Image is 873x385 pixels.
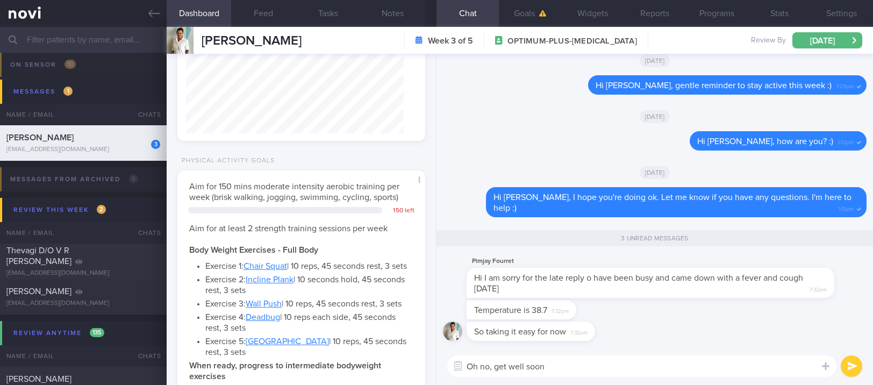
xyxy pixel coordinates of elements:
div: Review this week [11,203,109,217]
strong: Body Weight Exercises - Full Body [189,246,318,254]
li: Exercise 5: | 10 reps, 45 seconds rest, 3 sets [205,333,413,358]
div: Messages [11,84,75,99]
button: [DATE] [792,32,862,48]
span: [PERSON_NAME] [6,287,71,296]
div: [EMAIL_ADDRESS][DOMAIN_NAME] [6,269,160,277]
span: [PERSON_NAME] [202,34,302,47]
span: OPTIMUM-PLUS-[MEDICAL_DATA] [507,36,636,47]
a: [GEOGRAPHIC_DATA] [246,337,329,346]
div: Pimjay Fourret [467,255,867,268]
span: [DATE] [640,166,670,179]
div: Physical Activity Goals [177,157,275,165]
div: Chats [124,345,167,367]
span: Hi [PERSON_NAME], I hope you're doing ok. Let me know if you have any questions. I'm here to help :) [493,193,851,212]
span: So taking it easy for now [474,327,566,336]
a: Wall Push [246,300,282,308]
div: Review anytime [11,326,107,340]
div: 150 left [388,207,414,215]
span: 7:32pm [570,326,588,337]
span: Hi [PERSON_NAME], gentle reminder to stay active this week :) [596,81,832,90]
span: [DATE] [640,110,670,123]
span: [DATE] [640,54,670,67]
li: Exercise 2: | 10 seconds hold, 45 seconds rest, 3 sets [205,272,413,296]
span: Hi [PERSON_NAME], how are you? :) [697,137,833,146]
span: 7:32pm [552,305,569,315]
span: 1:15pm [839,203,854,213]
span: Temperature is 38.7 [474,306,547,315]
span: Aim for at least 2 strength training sessions per week [189,224,388,233]
div: Chats [124,222,167,244]
span: [PERSON_NAME] [6,133,74,142]
span: 135 [90,328,104,337]
span: Hi I am sorry for the late reply o have been busy and came down with a fever and cough [DATE] [474,274,803,293]
span: 7:32pm [810,283,827,294]
span: 2 [97,205,106,214]
a: Deadbug [246,313,280,322]
div: [EMAIL_ADDRESS][DOMAIN_NAME] [6,300,160,308]
li: Exercise 3: | 10 reps, 45 seconds rest, 3 sets [205,296,413,309]
span: Thevagi D/O V R [PERSON_NAME] [6,246,71,266]
strong: Week 3 of 5 [428,35,473,46]
span: [PERSON_NAME] [6,375,71,383]
span: 3:51pm [838,136,854,146]
span: 1 [63,87,73,96]
div: Messages from Archived [8,172,141,187]
strong: When ready, progress to intermediate bodyweight exercises [189,361,381,381]
div: 3 [151,140,160,149]
li: Exercise 1: | 10 reps, 45 seconds rest, 3 sets [205,258,413,272]
span: 0 [129,174,138,183]
div: Chats [124,104,167,125]
span: 3:29pm [836,80,854,90]
div: [EMAIL_ADDRESS][DOMAIN_NAME] [6,146,160,154]
a: Chair Squat [244,262,287,270]
span: Aim for 150 mins moderate intensity aerobic training per week (brisk walking, jogging, swimming, ... [189,182,399,202]
span: Review By [751,36,786,46]
li: Exercise 4: | 10 reps each side, 45 seconds rest, 3 sets [205,309,413,333]
a: Incline Plank [246,275,294,284]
